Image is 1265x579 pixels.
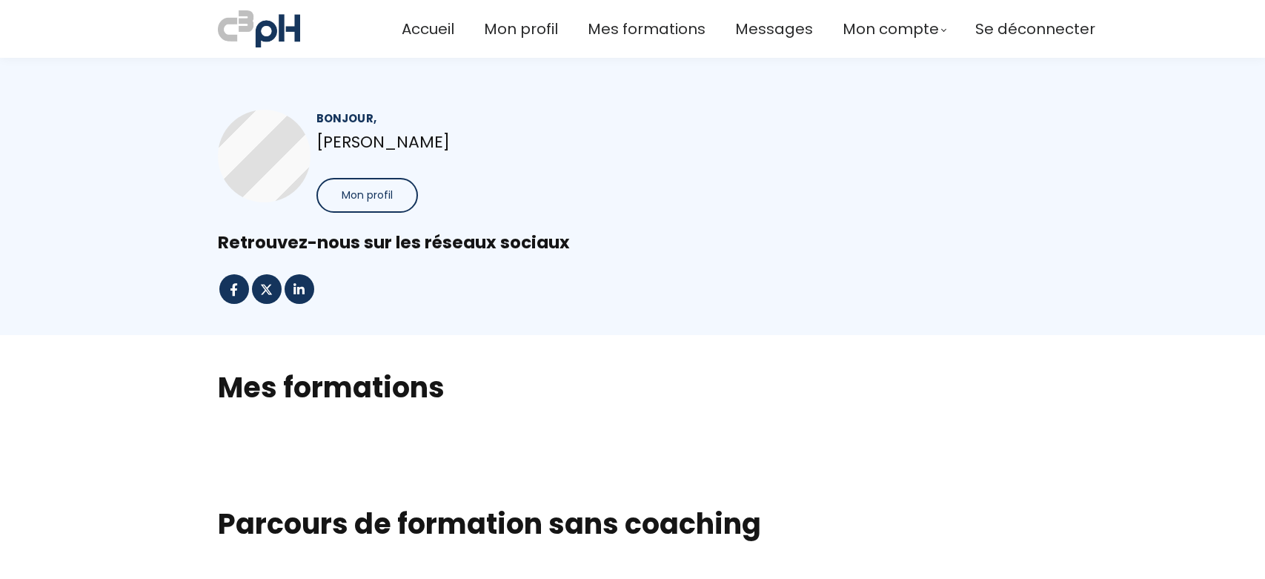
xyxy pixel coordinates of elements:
a: Accueil [402,17,454,42]
h2: Mes formations [218,368,1048,406]
p: [PERSON_NAME] [316,129,607,155]
div: Retrouvez-nous sur les réseaux sociaux [218,231,1048,254]
span: Mon compte [843,17,939,42]
a: Messages [735,17,813,42]
button: Mon profil [316,178,418,213]
div: Bonjour, [316,110,607,127]
a: Mes formations [588,17,705,42]
a: Mon profil [484,17,558,42]
a: Se déconnecter [975,17,1095,42]
h1: Parcours de formation sans coaching [218,506,1048,542]
img: a70bc7685e0efc0bd0b04b3506828469.jpeg [218,7,300,50]
span: Mon profil [342,188,393,203]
